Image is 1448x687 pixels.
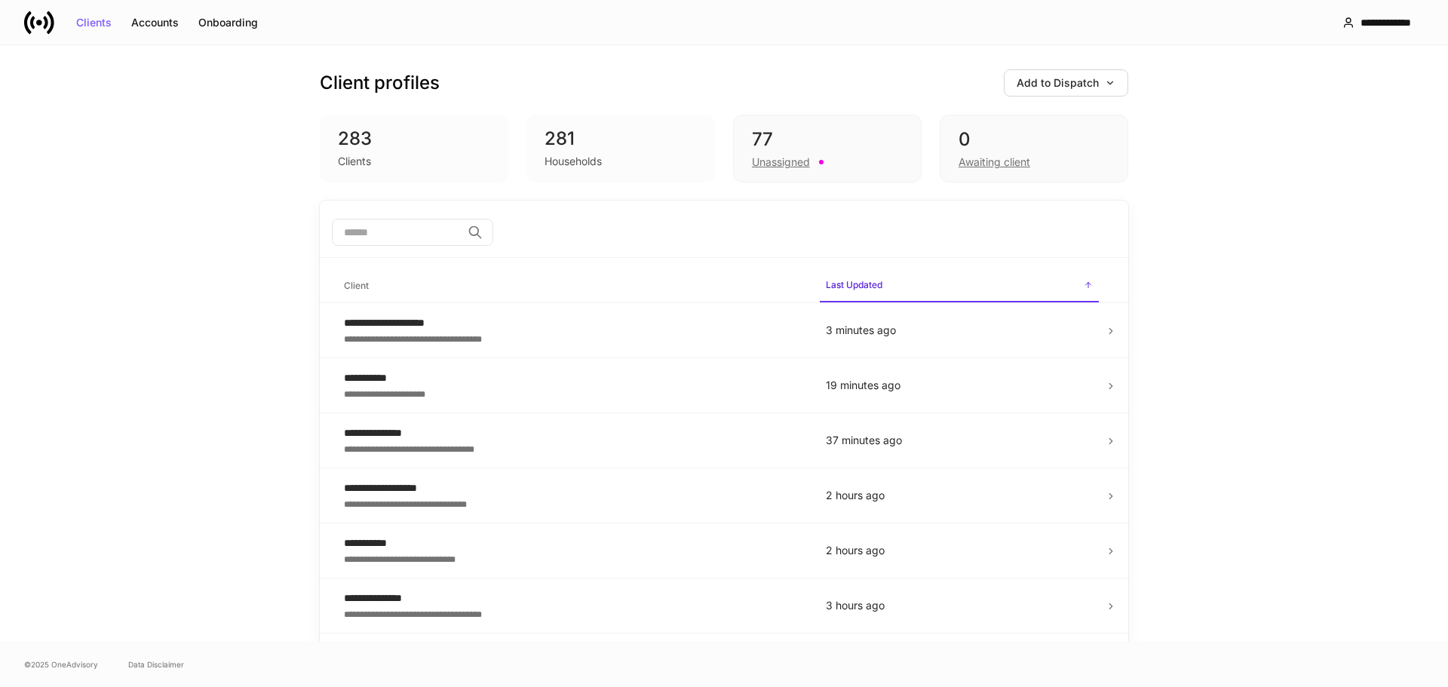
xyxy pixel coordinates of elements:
div: Clients [76,17,112,28]
p: 19 minutes ago [826,378,1093,393]
p: 37 minutes ago [826,433,1093,448]
button: Onboarding [189,11,268,35]
button: Accounts [121,11,189,35]
div: 77 [752,127,903,152]
h6: Last Updated [826,278,882,292]
div: Clients [338,154,371,169]
div: Onboarding [198,17,258,28]
div: Unassigned [752,155,810,170]
span: Last Updated [820,270,1099,302]
div: 0Awaiting client [940,115,1128,182]
button: Clients [66,11,121,35]
a: Data Disclaimer [128,658,184,670]
div: 0 [959,127,1109,152]
div: Households [545,154,602,169]
p: 3 minutes ago [826,323,1093,338]
span: © 2025 OneAdvisory [24,658,98,670]
button: Add to Dispatch [1004,69,1128,97]
div: Add to Dispatch [1017,78,1115,88]
span: Client [338,271,808,302]
div: 281 [545,127,697,151]
p: 2 hours ago [826,488,1093,503]
div: 283 [338,127,490,151]
div: Awaiting client [959,155,1030,170]
p: 3 hours ago [826,598,1093,613]
h3: Client profiles [320,71,440,95]
p: 2 hours ago [826,543,1093,558]
div: Accounts [131,17,179,28]
div: 77Unassigned [733,115,922,182]
h6: Client [344,278,369,293]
